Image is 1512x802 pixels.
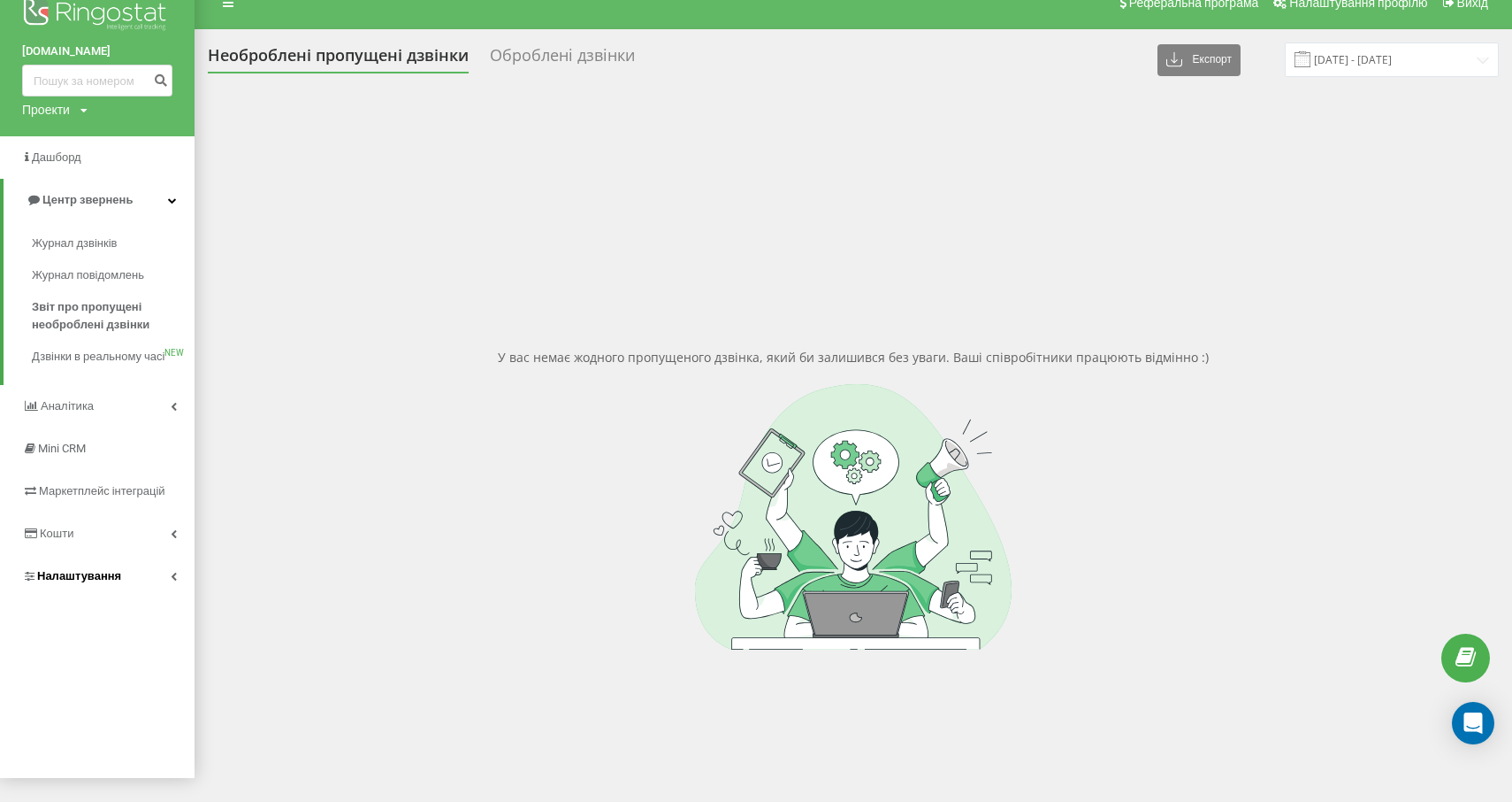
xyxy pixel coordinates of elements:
div: Оброблені дзвінки [490,46,635,73]
span: Журнал повідомлень [32,266,144,284]
a: [DOMAIN_NAME] [22,42,172,60]
a: Журнал повідомлень [32,259,195,291]
span: Журнал дзвінків [32,235,117,252]
div: Open Intercom Messenger [1452,702,1494,744]
span: Кошти [40,527,73,540]
span: Mini CRM [38,442,86,455]
a: Дзвінки в реальному часіNEW [32,341,195,373]
button: Експорт [1157,44,1241,76]
span: Маркетплейс інтеграцій [39,484,165,497]
a: Центр звернень [4,179,195,221]
span: Дзвінки в реальному часі [32,348,164,366]
a: Журнал дзвінків [32,227,195,259]
div: Необроблені пропущені дзвінки [208,46,469,73]
div: Проекти [22,101,70,119]
span: Аналiтика [41,399,94,413]
span: Звіт про пропущені необроблені дзвінки [32,298,186,334]
a: Звіт про пропущені необроблені дзвінки [32,291,195,341]
span: Налаштування [37,569,121,582]
input: Пошук за номером [22,65,172,96]
span: Дашборд [32,150,81,164]
span: Центр звернень [42,193,133,206]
